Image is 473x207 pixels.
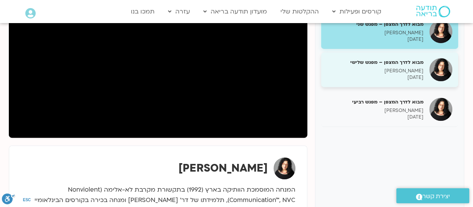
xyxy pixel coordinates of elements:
[327,74,424,81] p: [DATE]
[274,157,295,179] img: ארנינה קשתן
[327,107,424,114] p: [PERSON_NAME]
[327,114,424,120] p: [DATE]
[429,58,452,81] img: מבוא לדרך המצפן – מפגש שלישי
[277,4,323,19] a: ההקלטות שלי
[327,98,424,105] h5: מבוא לדרך המצפן – מפגש רביעי
[327,21,424,28] h5: מבוא לדרך המצפן – מפגש שני
[429,20,452,43] img: מבוא לדרך המצפן – מפגש שני
[396,188,469,203] a: יצירת קשר
[164,4,194,19] a: עזרה
[416,6,450,17] img: תודעה בריאה
[327,59,424,66] h5: מבוא לדרך המצפן – מפגש שלישי
[327,68,424,74] p: [PERSON_NAME]
[127,4,158,19] a: תמכו בנו
[327,36,424,43] p: [DATE]
[429,98,452,121] img: מבוא לדרך המצפן – מפגש רביעי
[199,4,271,19] a: מועדון תודעה בריאה
[327,30,424,36] p: [PERSON_NAME]
[178,161,268,175] strong: [PERSON_NAME]
[328,4,385,19] a: קורסים ופעילות
[422,191,450,202] span: יצירת קשר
